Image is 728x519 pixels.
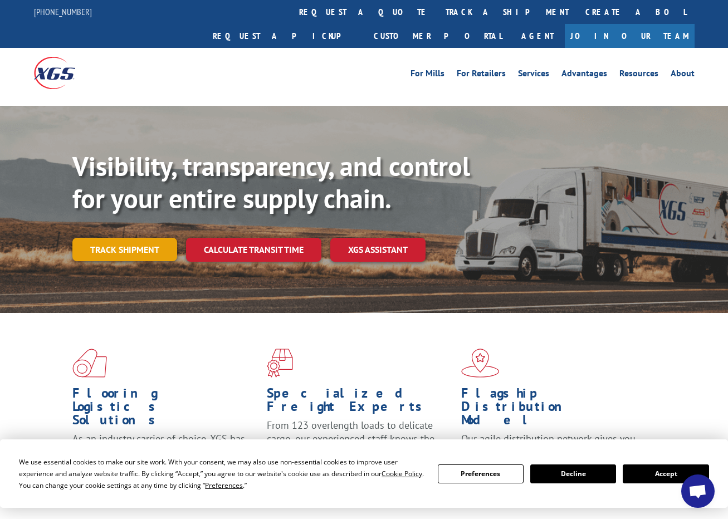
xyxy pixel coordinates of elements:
[565,24,695,48] a: Join Our Team
[561,69,607,81] a: Advantages
[461,349,500,378] img: xgs-icon-flagship-distribution-model-red
[72,386,258,432] h1: Flooring Logistics Solutions
[530,464,616,483] button: Decline
[623,464,709,483] button: Accept
[518,69,549,81] a: Services
[411,69,444,81] a: For Mills
[72,238,177,261] a: Track shipment
[186,238,321,262] a: Calculate transit time
[34,6,92,17] a: [PHONE_NUMBER]
[461,386,647,432] h1: Flagship Distribution Model
[72,432,245,472] span: As an industry carrier of choice, XGS has brought innovation and dedication to flooring logistics...
[671,69,695,81] a: About
[267,419,453,468] p: From 123 overlength loads to delicate cargo, our experienced staff knows the best way to move you...
[510,24,565,48] a: Agent
[205,481,243,490] span: Preferences
[461,432,636,472] span: Our agile distribution network gives you nationwide inventory management on demand.
[72,149,470,216] b: Visibility, transparency, and control for your entire supply chain.
[438,464,524,483] button: Preferences
[681,474,715,508] div: Open chat
[72,349,107,378] img: xgs-icon-total-supply-chain-intelligence-red
[19,456,424,491] div: We use essential cookies to make our site work. With your consent, we may also use non-essential ...
[204,24,365,48] a: Request a pickup
[382,469,422,478] span: Cookie Policy
[365,24,510,48] a: Customer Portal
[457,69,506,81] a: For Retailers
[267,349,293,378] img: xgs-icon-focused-on-flooring-red
[267,386,453,419] h1: Specialized Freight Experts
[330,238,426,262] a: XGS ASSISTANT
[619,69,658,81] a: Resources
